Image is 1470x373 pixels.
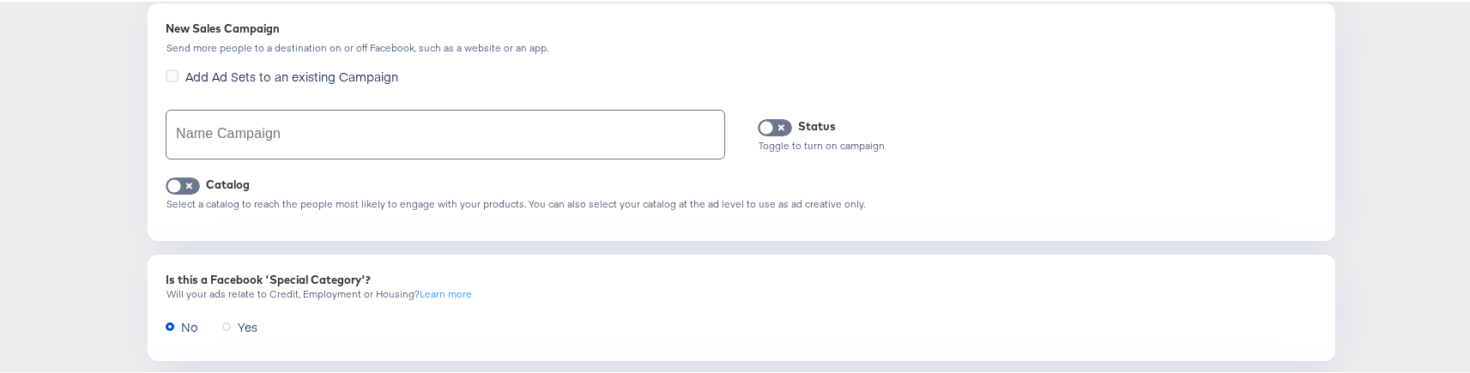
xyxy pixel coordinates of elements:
a: Learn more [420,286,472,298]
span: Yes [238,316,257,334]
div: Send more people to a destination on or off Facebook, such as a website or an app. [166,40,1317,52]
div: Toggle to turn on campaign [758,138,1317,150]
div: Status [798,117,836,133]
div: Catalog [206,175,250,191]
div: Is this a Facebook 'Special Category'? [166,270,1317,286]
div: Will your ads relate to Credit, Employment or Housing? [166,286,1317,298]
div: New Sales Campaign [166,19,1317,35]
input: Enter your campaign name [166,109,724,157]
div: Select a catalog to reach the people most likely to engage with your products. You can also selec... [166,196,1317,208]
span: No [181,316,198,334]
span: Add Ad Sets to an existing Campaign [185,66,398,83]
